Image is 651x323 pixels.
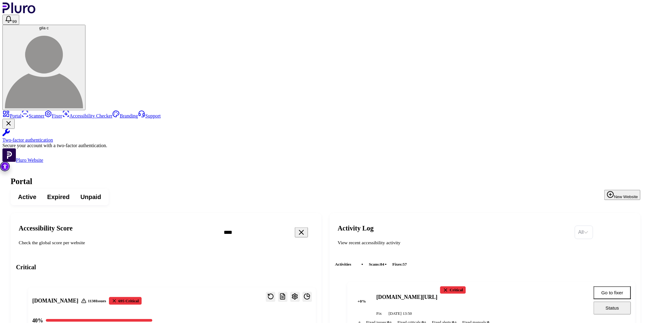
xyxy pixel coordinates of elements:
a: Open Pluro Website [2,158,43,163]
button: Open website overview [302,292,312,302]
a: Portal [2,113,21,118]
button: Open settings [290,292,300,302]
li: fixes : [390,261,410,268]
div: Check the global score per website [19,239,213,246]
a: Branding [112,113,138,118]
h4: [DOMAIN_NAME][URL] [376,293,437,301]
li: scans : [366,261,387,268]
div: Secure your account with a two-factor authentication. [2,143,649,148]
input: Search [218,225,335,240]
div: Activities [335,257,635,272]
a: Support [138,113,161,118]
button: Clear search field [295,227,308,238]
button: Unpaid [75,191,107,203]
span: 57 [403,262,407,267]
span: Unpaid [80,193,101,201]
button: gila cgila c [2,25,85,110]
h2: Activity Log [338,224,569,233]
button: Active [13,191,42,203]
div: 1138 Issues [81,298,106,304]
button: Reset the cache [266,292,275,302]
h2: Accessibility Score [19,224,213,233]
span: Expired [47,193,70,201]
a: Scanner [21,113,45,118]
h1: Portal [11,177,641,186]
aside: Sidebar menu [2,110,649,163]
img: gila c [5,30,83,108]
a: Fixer [45,113,62,118]
h3: [DOMAIN_NAME] [32,297,78,304]
div: Set sorting [575,226,593,239]
div: View recent accessibility activity [338,239,569,246]
button: Status [594,302,631,314]
div: Critical [440,286,466,294]
span: 99 [12,19,17,24]
div: Two-factor authentication [2,137,649,143]
a: Two-factor authentication [2,129,649,143]
button: Expired [42,191,75,203]
span: + 0 % [353,292,371,310]
span: Active [18,193,36,201]
a: Accessibility Checker [62,113,113,118]
button: Open notifications, you have 124 new notifications [2,15,19,25]
h3: Critical [16,263,316,271]
div: 695 Critical [109,297,142,304]
button: Reports [278,292,288,302]
span: gila c [39,26,49,30]
button: New Website [604,190,640,200]
div: Fix [DATE] 13:50 [376,311,583,316]
a: Logo [2,9,36,14]
span: 84 [380,262,384,267]
button: Close Two-factor authentication notification [2,119,15,129]
button: Go to fixer [594,286,631,299]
